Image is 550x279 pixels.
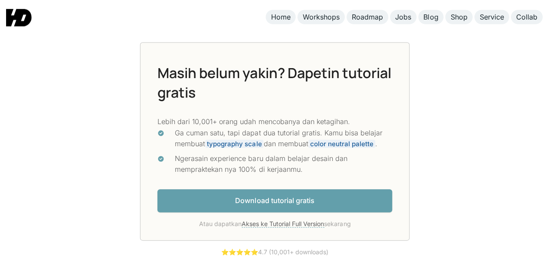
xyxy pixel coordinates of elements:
div: Workshops [303,13,340,22]
a: Collab [511,10,542,25]
div: Atau dapatkan sekarang [158,220,392,229]
div: Home [271,13,291,22]
a: Roadmap [347,10,388,25]
div: Roadmap [352,13,383,22]
p: Lebih dari 10,001+ orang udah mencobanya dan ketagihan. [158,117,392,128]
div: Jobs [395,13,411,22]
a: Service [474,10,509,25]
span: typography scale [206,140,264,148]
div: Blog [423,13,438,22]
a: Akses ke Tutorial Full Version [242,220,324,228]
span: color neutral palette [308,140,375,148]
a: Home [266,10,296,25]
div: Ngerasain experience baru dalam belajar desain dan mempraktekan nya 100% di kerjaanmu. [175,154,392,176]
div: Service [479,13,504,22]
div: Shop [450,13,467,22]
a: Blog [418,10,443,25]
a: Workshops [298,10,345,25]
a: ⭐️⭐️⭐️⭐️⭐️ [222,248,259,256]
h2: Masih belum yakin? Dapetin tutorial gratis [158,64,392,103]
div: Collab [516,13,537,22]
a: Jobs [390,10,416,25]
div: Ga cuman satu, tapi dapat dua tutorial gratis. Kamu bisa belajar membuat dan membuat . [175,128,392,150]
div: 4.7 (10,001+ downloads) [222,248,329,257]
a: Download tutorial gratis [158,190,392,213]
a: Shop [445,10,472,25]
